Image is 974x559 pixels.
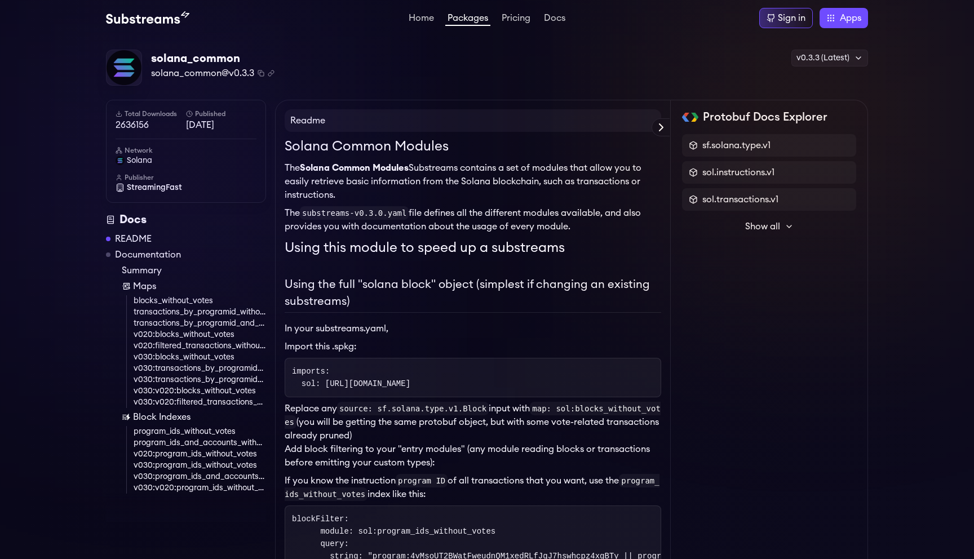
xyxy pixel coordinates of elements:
h1: Using this module to speed up a substreams [285,238,661,258]
img: Map icon [122,282,131,291]
a: v020:filtered_transactions_without_votes [134,340,266,352]
a: v030:blocks_without_votes [134,352,266,363]
a: Packages [445,14,490,26]
a: Maps [122,279,266,293]
h6: Network [116,146,256,155]
h2: Protobuf Docs Explorer [703,109,827,125]
button: Show all [682,215,856,238]
img: Package Logo [107,50,141,85]
p: The Substreams contains a set of modules that allow you to easily retrieve basic information from... [285,161,661,202]
a: Docs [542,14,568,25]
h4: Readme [285,109,661,132]
a: transactions_by_programid_and_account_without_votes [134,318,266,329]
h1: Solana Common Modules [285,136,661,157]
code: substreams-v0.3.0.yaml [300,206,409,220]
a: Sign in [759,8,813,28]
a: v020:program_ids_without_votes [134,449,266,460]
a: v030:v020:blocks_without_votes [134,385,266,397]
span: sol.instructions.v1 [702,166,774,179]
span: Apps [840,11,861,25]
span: solana_common@v0.3.3 [151,66,254,80]
a: Pricing [499,14,533,25]
img: Protobuf [682,113,698,122]
li: Import this .spkg: [285,340,661,353]
img: solana [116,156,125,165]
a: solana [116,155,256,166]
a: v030:v020:program_ids_without_votes [134,482,266,494]
span: [DATE] [186,118,256,132]
img: Block Index icon [122,412,131,422]
img: Substream's logo [106,11,189,25]
p: If you know the instruction of all transactions that you want, use the index like this: [285,474,661,501]
a: README [115,232,152,246]
span: solana [127,155,152,166]
a: Block Indexes [122,410,266,424]
span: sol.transactions.v1 [702,193,778,206]
span: 2636156 [116,118,186,132]
p: Add block filtering to your "entry modules" (any module reading blocks or transactions before emi... [285,442,661,469]
a: Summary [122,264,266,277]
a: Home [406,14,436,25]
code: imports: sol: [URL][DOMAIN_NAME] [292,367,410,388]
a: StreamingFast [116,182,256,193]
a: v030:program_ids_and_accounts_without_votes [134,471,266,482]
div: Sign in [778,11,805,25]
div: Docs [106,212,266,228]
p: The file defines all the different modules available, and also provides you with documentation ab... [285,206,661,233]
strong: Solana Common Modules [300,163,409,172]
h6: Published [186,109,256,118]
a: v030:transactions_by_programid_and_account_without_votes [134,374,266,385]
a: transactions_by_programid_without_votes [134,307,266,318]
div: solana_common [151,51,275,66]
h6: Total Downloads [116,109,186,118]
code: program ID [396,474,448,487]
code: program_ids_without_votes [285,474,659,501]
h2: Using the full "solana block" object (simplest if changing an existing substreams) [285,276,661,313]
p: In your substreams.yaml, [285,322,661,335]
a: v030:transactions_by_programid_without_votes [134,363,266,374]
a: program_ids_without_votes [134,426,266,437]
a: v030:program_ids_without_votes [134,460,266,471]
a: v030:v020:filtered_transactions_without_votes [134,397,266,408]
a: blocks_without_votes [134,295,266,307]
a: Documentation [115,248,181,261]
div: v0.3.3 (Latest) [791,50,868,66]
span: sf.solana.type.v1 [702,139,771,152]
p: Replace any input with (you will be getting the same protobuf object, but with some vote-related ... [285,402,661,442]
span: StreamingFast [127,182,182,193]
a: program_ids_and_accounts_without_votes [134,437,266,449]
span: Show all [745,220,780,233]
button: Copy package name and version [258,70,264,77]
a: v020:blocks_without_votes [134,329,266,340]
code: source: sf.solana.type.v1.Block [337,402,489,415]
code: map: sol:blocks_without_votes [285,402,661,429]
h6: Publisher [116,173,256,182]
button: Copy .spkg link to clipboard [268,70,275,77]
